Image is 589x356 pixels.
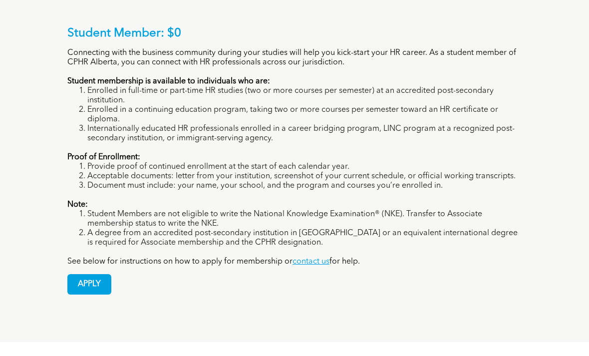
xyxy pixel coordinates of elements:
li: Acceptable documents: letter from your institution, screenshot of your current schedule, or offic... [87,172,522,181]
strong: Student membership is available to individuals who are: [67,77,270,85]
li: Student Members are not eligible to write the National Knowledge Examination® (NKE). Transfer to ... [87,210,522,229]
li: Document must include: your name, your school, and the program and courses you’re enrolled in. [87,181,522,191]
a: contact us [293,258,329,266]
p: Student Member: $0 [67,26,522,41]
strong: Note: [67,201,88,209]
li: A degree from an accredited post-secondary institution in [GEOGRAPHIC_DATA] or an equivalent inte... [87,229,522,248]
strong: Proof of Enrollment: [67,153,140,161]
p: Connecting with the business community during your studies will help you kick-start your HR caree... [67,48,522,67]
li: Enrolled in full-time or part-time HR studies (two or more courses per semester) at an accredited... [87,86,522,105]
li: Enrolled in a continuing education program, taking two or more courses per semester toward an HR ... [87,105,522,124]
li: Provide proof of continued enrollment at the start of each calendar year. [87,162,522,172]
p: See below for instructions on how to apply for membership or for help. [67,257,522,267]
li: Internationally educated HR professionals enrolled in a career bridging program, LINC program at ... [87,124,522,143]
span: APPLY [68,275,111,294]
a: APPLY [67,274,111,295]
